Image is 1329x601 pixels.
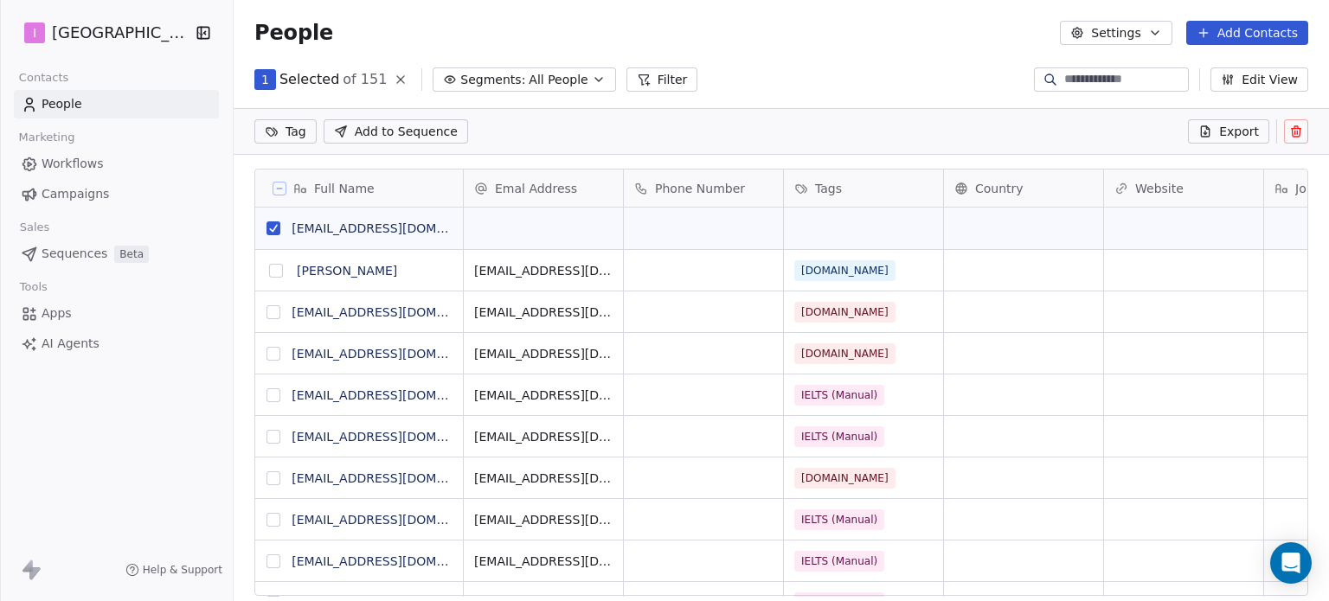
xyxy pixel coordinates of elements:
button: Tag [254,119,317,144]
button: Add Contacts [1186,21,1308,45]
span: Website [1135,180,1184,197]
button: Filter [626,67,698,92]
span: Contacts [11,65,76,91]
span: Sales [12,214,57,240]
span: [EMAIL_ADDRESS][DOMAIN_NAME] [474,428,613,445]
span: [DOMAIN_NAME] [794,302,896,323]
span: All People [529,71,587,89]
span: [GEOGRAPHIC_DATA] [52,22,191,44]
div: grid [255,208,464,597]
span: [EMAIL_ADDRESS][DOMAIN_NAME] [474,262,613,279]
a: Apps [14,299,219,328]
a: AI Agents [14,329,219,358]
span: Help & Support [143,563,222,577]
a: Workflows [14,150,219,178]
span: Tools [12,274,55,300]
span: People [42,95,82,113]
span: [EMAIL_ADDRESS][DOMAIN_NAME] [474,511,613,528]
span: Export [1219,123,1259,140]
a: Campaigns [14,180,219,208]
div: Full Name [255,169,463,207]
a: [EMAIL_ADDRESS][DOMAIN_NAME] [292,221,504,235]
span: Phone Number [655,180,745,197]
span: of 151 [343,69,387,90]
div: Tags [784,169,943,207]
span: [EMAIL_ADDRESS][DOMAIN_NAME] [474,304,613,321]
button: Settings [1060,21,1172,45]
span: Emal Address [495,180,577,197]
span: 1 [261,71,269,88]
div: Country [944,169,1103,207]
span: IELTS (Manual) [794,509,884,530]
button: 1 [254,69,276,90]
span: Sequences [42,245,107,263]
button: Export [1188,119,1269,144]
span: Country [975,180,1024,197]
button: Edit View [1210,67,1308,92]
a: [EMAIL_ADDRESS][DOMAIN_NAME] [292,471,504,485]
span: [EMAIL_ADDRESS][DOMAIN_NAME] [474,553,613,570]
div: Emal Address [464,169,623,207]
span: Marketing [11,125,82,150]
span: Workflows [42,155,104,173]
span: Tag [286,123,306,140]
div: Open Intercom Messenger [1270,542,1312,584]
div: Website [1104,169,1263,207]
span: Campaigns [42,185,109,203]
span: IELTS (Manual) [794,551,884,572]
a: [EMAIL_ADDRESS][DOMAIN_NAME] [292,347,504,361]
a: [EMAIL_ADDRESS][DOMAIN_NAME] [292,305,504,319]
button: I[GEOGRAPHIC_DATA] [21,18,184,48]
a: [EMAIL_ADDRESS][DOMAIN_NAME] [292,513,504,527]
span: IELTS (Manual) [794,426,884,447]
span: Beta [114,246,149,263]
a: SequencesBeta [14,240,219,268]
span: [EMAIL_ADDRESS][DOMAIN_NAME] [474,345,613,362]
span: Full Name [314,180,375,197]
span: Add to Sequence [355,123,458,140]
span: Selected [279,69,339,90]
a: [PERSON_NAME] [297,264,397,278]
span: [DOMAIN_NAME] [794,343,896,364]
span: Tags [815,180,842,197]
a: People [14,90,219,118]
div: Phone Number [624,169,783,207]
span: [EMAIL_ADDRESS][DOMAIN_NAME] [474,387,613,404]
a: [EMAIL_ADDRESS][DOMAIN_NAME] [292,430,504,444]
a: Help & Support [125,563,222,577]
a: [EMAIL_ADDRESS][DOMAIN_NAME] [292,388,504,402]
button: Add to Sequence [324,119,468,144]
span: I [33,24,36,42]
span: People [254,20,333,46]
span: Segments: [460,71,525,89]
span: Apps [42,304,72,323]
span: IELTS (Manual) [794,385,884,406]
a: [EMAIL_ADDRESS][DOMAIN_NAME] [292,554,504,568]
span: [EMAIL_ADDRESS][DOMAIN_NAME] [474,470,613,487]
span: AI Agents [42,335,100,353]
span: [DOMAIN_NAME] [794,260,896,281]
span: [DOMAIN_NAME] [794,468,896,489]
